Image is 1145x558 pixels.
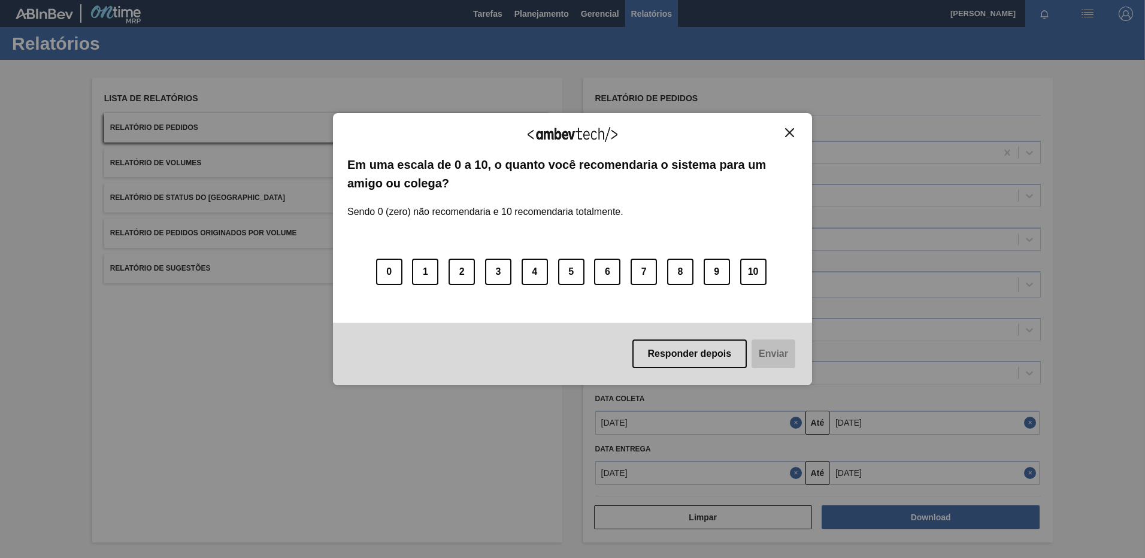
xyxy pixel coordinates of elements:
label: Em uma escala de 0 a 10, o quanto você recomendaria o sistema para um amigo ou colega? [347,156,798,192]
label: Sendo 0 (zero) não recomendaria e 10 recomendaria totalmente. [347,192,623,217]
button: 5 [558,259,584,285]
img: Logo Ambevtech [528,127,617,142]
img: Close [785,128,794,137]
button: 6 [594,259,620,285]
button: 1 [412,259,438,285]
button: Close [781,128,798,138]
button: 0 [376,259,402,285]
button: 7 [631,259,657,285]
button: 9 [704,259,730,285]
button: 4 [522,259,548,285]
button: 2 [449,259,475,285]
button: Responder depois [632,339,747,368]
button: 8 [667,259,693,285]
button: 10 [740,259,767,285]
button: 3 [485,259,511,285]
